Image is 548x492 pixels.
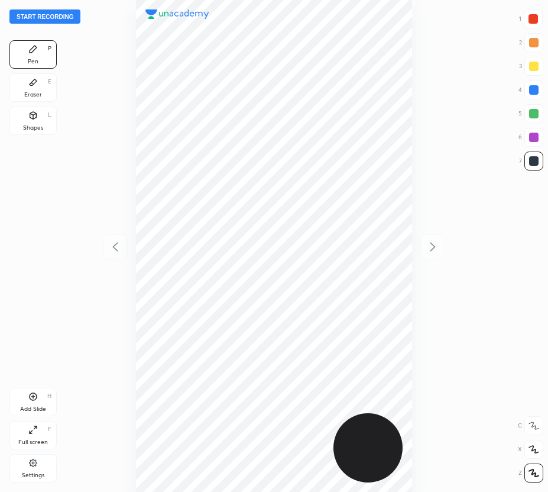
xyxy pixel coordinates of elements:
[519,152,543,171] div: 7
[518,464,543,483] div: Z
[18,439,48,445] div: Full screen
[518,104,543,123] div: 5
[47,393,51,399] div: H
[48,46,51,52] div: P
[518,128,543,147] div: 6
[9,9,80,24] button: Start recording
[23,125,43,131] div: Shapes
[48,426,51,432] div: F
[519,33,543,52] div: 2
[145,9,209,19] img: logo.38c385cc.svg
[48,112,51,118] div: L
[518,416,543,435] div: C
[519,57,543,76] div: 3
[518,81,543,99] div: 4
[28,59,38,65] div: Pen
[24,92,42,98] div: Eraser
[48,79,51,85] div: E
[22,472,44,478] div: Settings
[519,9,543,28] div: 1
[20,406,46,412] div: Add Slide
[518,440,543,459] div: X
